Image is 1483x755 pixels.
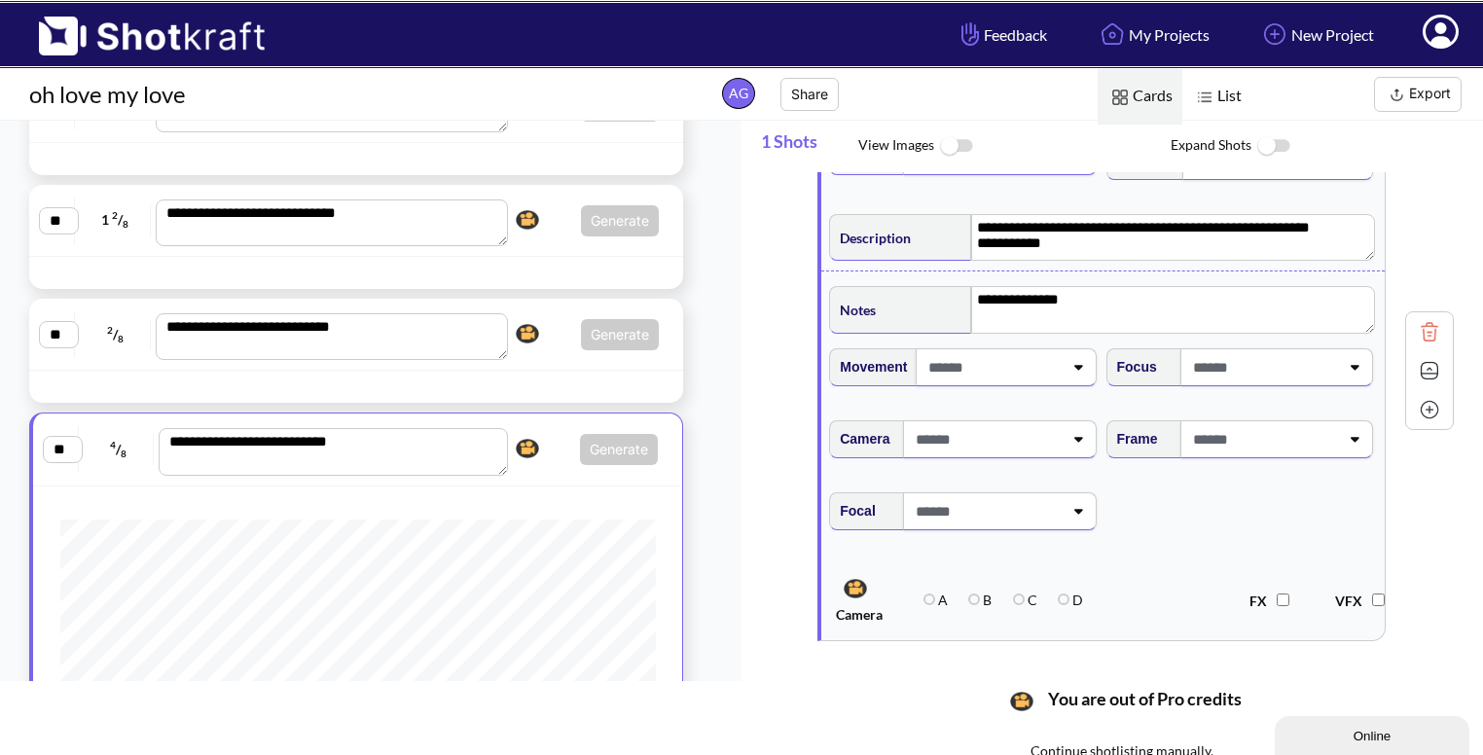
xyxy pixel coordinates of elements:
span: Notes [830,294,876,326]
img: Add Icon [1258,18,1291,51]
span: FX [1249,593,1277,609]
span: 8 [121,448,127,459]
span: You are out of Pro credits [1038,688,1242,737]
span: Camera [830,423,889,455]
img: Home Icon [1096,18,1129,51]
span: 8 [123,219,128,231]
span: 1 / [80,204,151,235]
span: VFX [1335,593,1372,609]
span: 2 [107,324,113,336]
img: Hand Icon [957,18,984,51]
span: Focal [830,495,876,527]
span: Frame [1107,423,1158,455]
button: Export [1374,77,1462,112]
span: / [84,434,155,465]
span: View Images [858,126,1171,167]
img: Export Icon [1385,83,1409,107]
img: Camera Icon [511,319,544,348]
span: 2 [112,209,118,221]
a: My Projects [1081,9,1224,60]
span: Expand Shots [1171,126,1483,167]
label: A [923,592,948,608]
img: Camera Icon [839,574,872,603]
span: 1 Shots [761,121,858,172]
img: Add Icon [1415,395,1444,424]
span: 8 [118,333,124,344]
span: Description [830,222,911,254]
span: Cards [1098,69,1182,125]
label: C [1013,592,1037,608]
label: D [1058,592,1083,608]
iframe: chat widget [1275,712,1473,755]
span: 4 [110,439,116,450]
span: AG [722,78,755,109]
button: Generate [581,319,659,350]
img: Camera Icon [1005,687,1038,716]
span: Movement [830,351,907,383]
span: Feedback [957,23,1047,46]
label: B [968,592,992,608]
button: Generate [581,205,659,236]
span: Focus [1107,351,1157,383]
img: ToggleOff Icon [934,126,978,167]
img: Card Icon [1107,85,1133,110]
img: Contract Icon [1415,356,1444,385]
img: Camera Icon [511,434,544,463]
span: Camera [836,574,914,626]
img: List Icon [1192,85,1217,110]
button: Share [780,78,839,111]
img: Camera Icon [511,205,544,234]
img: ToggleOff Icon [1251,126,1295,167]
span: List [1182,69,1251,125]
button: Generate [580,434,658,465]
span: / [80,319,151,350]
a: New Project [1244,9,1389,60]
img: Trash Icon [1415,317,1444,346]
